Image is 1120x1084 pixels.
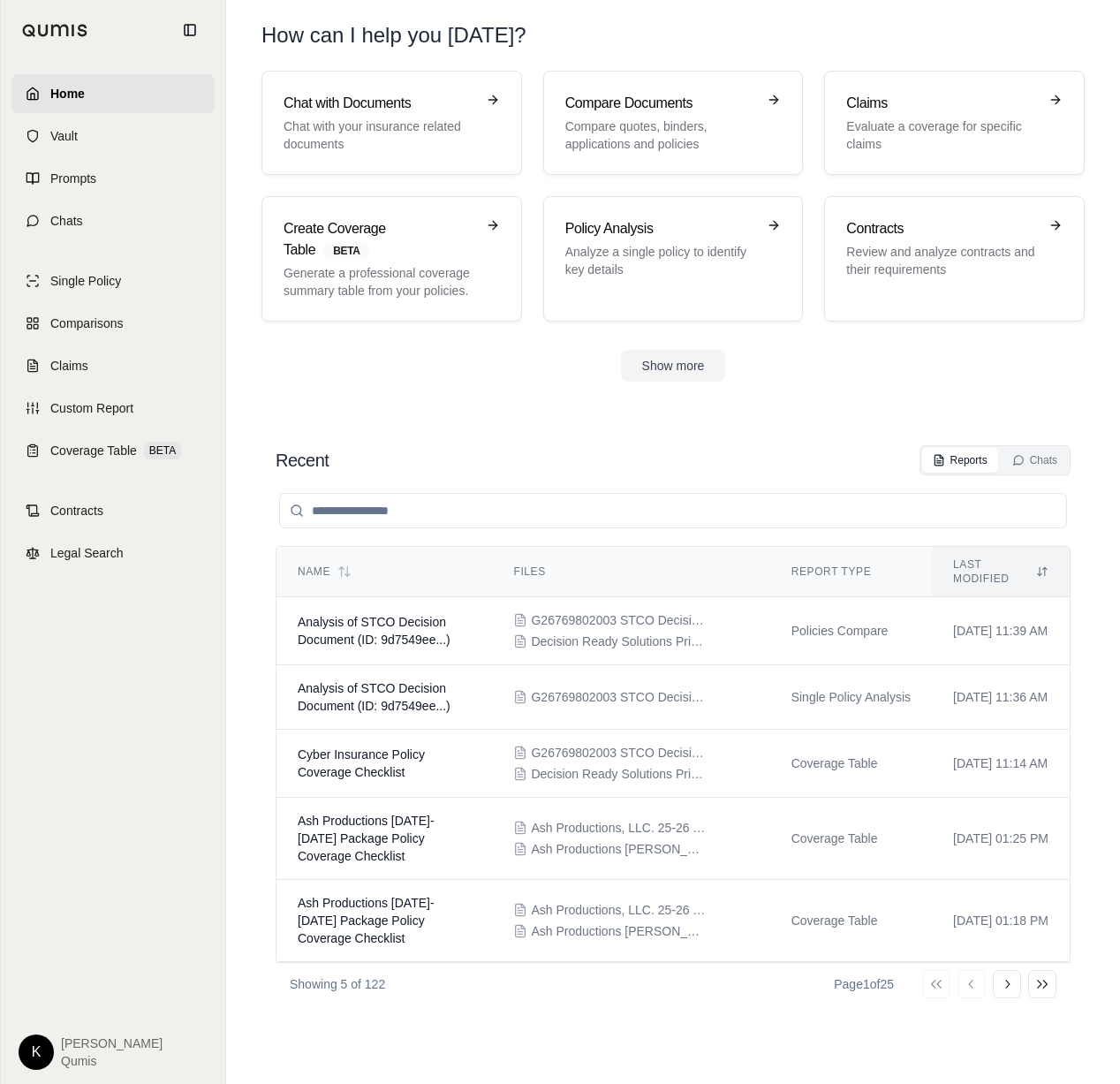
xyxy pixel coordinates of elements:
span: Single Policy [50,272,121,290]
span: Ash Productions 2025-2026 Package Policy Coverage Checklist [298,896,435,945]
h3: Contracts [846,218,1038,239]
span: Custom Report [50,399,133,417]
img: Qumis Logo [22,24,88,37]
h3: Chat with Documents [284,93,475,114]
button: Show more [621,350,726,382]
h3: Create Coverage Table [284,218,475,261]
span: G26769802003 STCO DecisionR2083882283158AM (1).pdf [531,744,708,762]
p: Analyze a single policy to identify key details [565,243,757,278]
span: Ash Productions Acord.pdf [531,922,708,940]
h1: How can I help you [DATE]? [261,21,526,49]
div: K [19,1035,54,1070]
span: BETA [144,442,181,459]
span: Qumis [61,1052,163,1070]
span: Analysis of STCO Decision Document (ID: 9d7549ee...) [298,681,450,713]
td: [DATE] 11:39 AM [932,597,1070,665]
a: Chat with DocumentsChat with your insurance related documents [261,71,522,175]
span: [PERSON_NAME] [61,1035,163,1052]
span: Coverage Table [50,442,137,459]
span: Ash Productions 2025-2026 Package Policy Coverage Checklist [298,814,435,863]
button: Chats [1002,448,1068,473]
span: Legal Search [50,544,124,562]
p: Generate a professional coverage summary table from your policies. [284,264,475,299]
span: Claims [50,357,88,375]
div: Reports [933,453,988,467]
a: Claims [11,346,215,385]
a: Home [11,74,215,113]
h3: Policy Analysis [565,218,757,239]
a: Prompts [11,159,215,198]
div: Name [298,565,471,579]
span: Vault [50,127,78,145]
a: Comparisons [11,304,215,343]
span: Decision Ready Solutions Primary Quote (1).pdf [531,633,708,650]
td: Coverage Table [770,798,932,880]
h3: Claims [846,93,1038,114]
a: Contracts [11,491,215,530]
td: Single Policy Analysis [770,665,932,730]
td: Coverage Table [770,880,932,962]
p: Compare quotes, binders, applications and policies [565,117,757,153]
button: Reports [922,448,998,473]
p: Review and analyze contracts and their requirements [846,243,1038,278]
th: Report Type [770,547,932,597]
p: Showing 5 of 122 [290,975,385,993]
td: [DATE] 11:14 AM [932,730,1070,798]
span: Comparisons [50,315,123,332]
p: Chat with your insurance related documents [284,117,475,153]
div: Chats [1012,453,1057,467]
span: Ash Productions, LLC. 25-26 PKG policy (1).PDF [531,901,708,919]
span: Decision Ready Solutions Primary Quote (1).pdf [531,765,708,783]
span: Prompts [50,170,96,187]
span: Cyber Insurance Policy Coverage Checklist [298,747,425,779]
div: Last modified [953,557,1048,586]
h3: Compare Documents [565,93,757,114]
a: Compare DocumentsCompare quotes, binders, applications and policies [543,71,804,175]
td: [DATE] 11:36 AM [932,665,1070,730]
a: Policy AnalysisAnalyze a single policy to identify key details [543,196,804,322]
span: G26769802003 STCO DecisionR2083882283158AM (1).pdf [531,688,708,706]
a: Legal Search [11,534,215,572]
a: Chats [11,201,215,240]
span: Home [50,85,85,102]
div: Page 1 of 25 [834,975,894,993]
span: Ash Productions, LLC. 25-26 PKG policy (1).PDF [531,819,708,837]
a: Coverage TableBETA [11,431,215,470]
span: Analysis of STCO Decision Document (ID: 9d7549ee...) [298,615,450,647]
a: ClaimsEvaluate a coverage for specific claims [824,71,1085,175]
a: Custom Report [11,389,215,428]
td: Coverage Table [770,730,932,798]
button: Collapse sidebar [176,16,204,44]
span: Contracts [50,502,103,519]
p: Evaluate a coverage for specific claims [846,117,1038,153]
td: Policies Compare [770,597,932,665]
a: ContractsReview and analyze contracts and their requirements [824,196,1085,322]
th: Files [492,547,769,597]
span: BETA [322,241,370,261]
a: Create Coverage TableBETAGenerate a professional coverage summary table from your policies. [261,196,522,322]
a: Single Policy [11,262,215,300]
h2: Recent [276,448,329,473]
span: Ash Productions Acord.pdf [531,840,708,858]
a: Vault [11,117,215,155]
td: [DATE] 01:18 PM [932,880,1070,962]
td: [DATE] 01:25 PM [932,798,1070,880]
span: G26769802003 STCO DecisionR2083882283158AM (1).pdf [531,611,708,629]
span: Chats [50,212,83,230]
